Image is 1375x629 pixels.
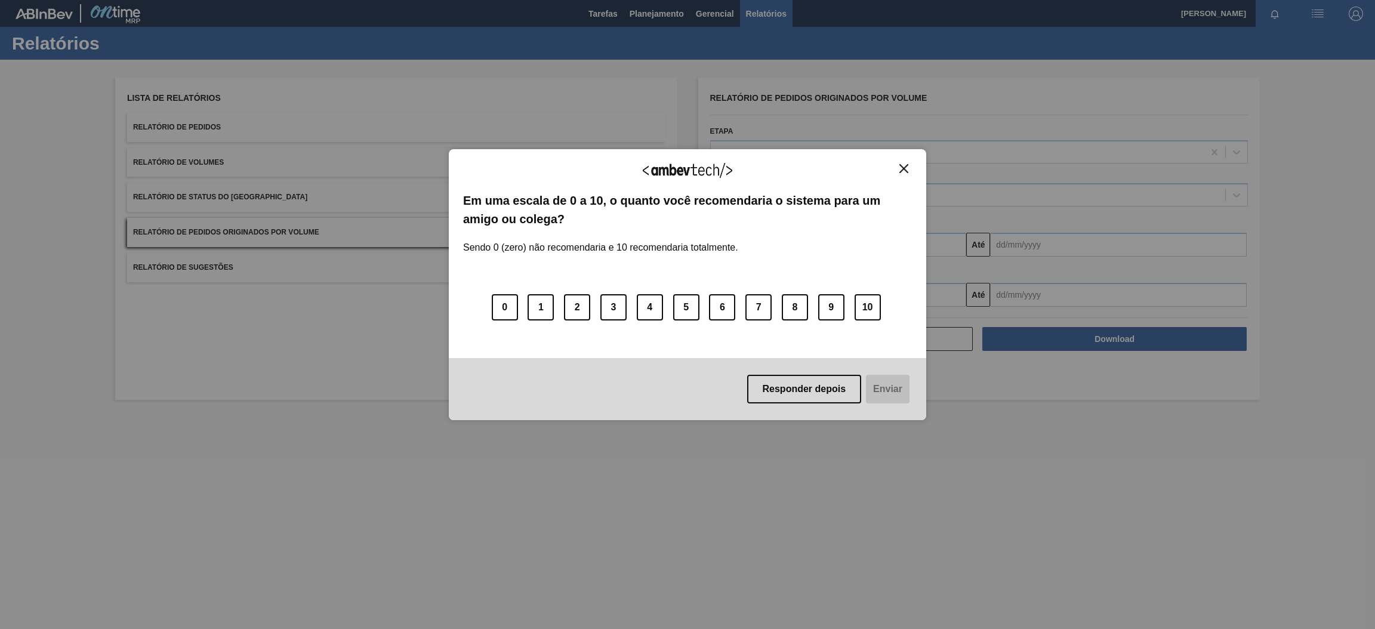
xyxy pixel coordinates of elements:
img: Close [899,164,908,173]
button: 7 [745,294,772,320]
button: 9 [818,294,844,320]
button: 3 [600,294,627,320]
button: Close [896,164,912,174]
button: 0 [492,294,518,320]
button: 4 [637,294,663,320]
button: Responder depois [747,375,862,403]
button: 2 [564,294,590,320]
button: 8 [782,294,808,320]
button: 1 [528,294,554,320]
button: 10 [855,294,881,320]
label: Sendo 0 (zero) não recomendaria e 10 recomendaria totalmente. [463,228,738,253]
label: Em uma escala de 0 a 10, o quanto você recomendaria o sistema para um amigo ou colega? [463,192,912,228]
button: 6 [709,294,735,320]
button: 5 [673,294,699,320]
img: Logo Ambevtech [643,163,732,178]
